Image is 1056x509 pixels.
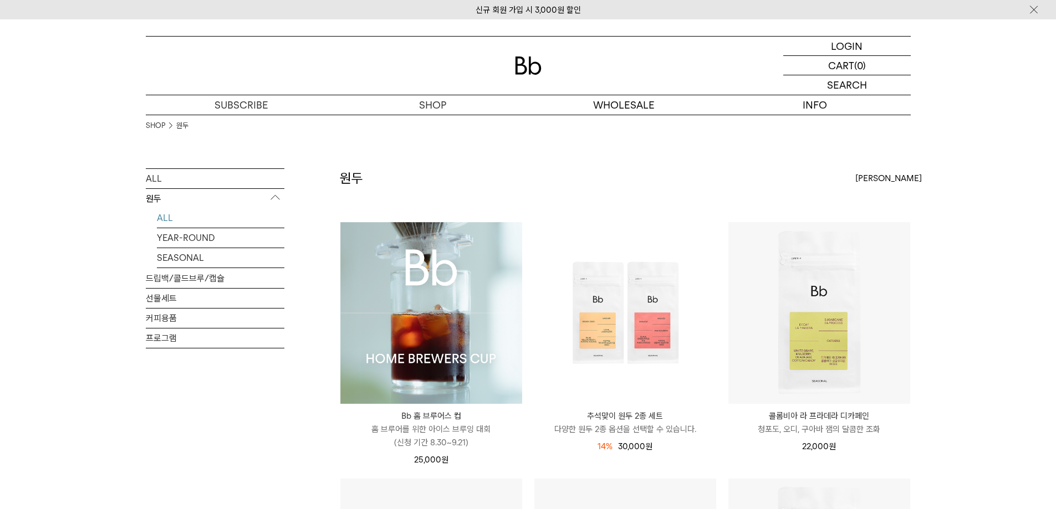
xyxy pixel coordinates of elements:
[146,328,284,348] a: 프로그램
[728,423,910,436] p: 청포도, 오디, 구아바 잼의 달콤한 조화
[146,120,165,131] a: SHOP
[720,95,911,115] p: INFO
[783,37,911,56] a: LOGIN
[157,228,284,248] a: YEAR-ROUND
[476,5,581,15] a: 신규 회원 가입 시 3,000원 할인
[828,56,854,75] p: CART
[728,222,910,404] img: 콜롬비아 라 프라데라 디카페인
[831,37,863,55] p: LOGIN
[728,409,910,436] a: 콜롬비아 라 프라데라 디카페인 청포도, 오디, 구아바 잼의 달콤한 조화
[146,309,284,328] a: 커피용품
[528,95,720,115] p: WHOLESALE
[783,56,911,75] a: CART (0)
[728,409,910,423] p: 콜롬비아 라 프라데라 디카페인
[340,222,522,404] img: Bb 홈 브루어스 컵
[146,189,284,209] p: 원두
[157,248,284,268] a: SEASONAL
[802,441,836,451] span: 22,000
[534,409,716,436] a: 추석맞이 원두 2종 세트 다양한 원두 2종 옵션을 선택할 수 있습니다.
[340,423,522,449] p: 홈 브루어를 위한 아이스 브루잉 대회 (신청 기간 8.30~9.21)
[146,269,284,288] a: 드립백/콜드브루/캡슐
[854,56,866,75] p: (0)
[855,172,922,185] span: [PERSON_NAME]
[146,289,284,308] a: 선물세트
[340,409,522,423] p: Bb 홈 브루어스 컵
[176,120,188,131] a: 원두
[146,95,337,115] a: SUBSCRIBE
[157,208,284,228] a: ALL
[598,440,613,453] div: 14%
[414,455,448,465] span: 25,000
[645,441,652,451] span: 원
[618,441,652,451] span: 30,000
[827,75,867,95] p: SEARCH
[534,423,716,436] p: 다양한 원두 2종 옵션을 선택할 수 있습니다.
[340,169,363,188] h2: 원두
[146,169,284,188] a: ALL
[515,56,542,75] img: 로고
[534,222,716,404] img: 추석맞이 원두 2종 세트
[340,409,522,449] a: Bb 홈 브루어스 컵 홈 브루어를 위한 아이스 브루잉 대회(신청 기간 8.30~9.21)
[534,409,716,423] p: 추석맞이 원두 2종 세트
[337,95,528,115] a: SHOP
[829,441,836,451] span: 원
[441,455,448,465] span: 원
